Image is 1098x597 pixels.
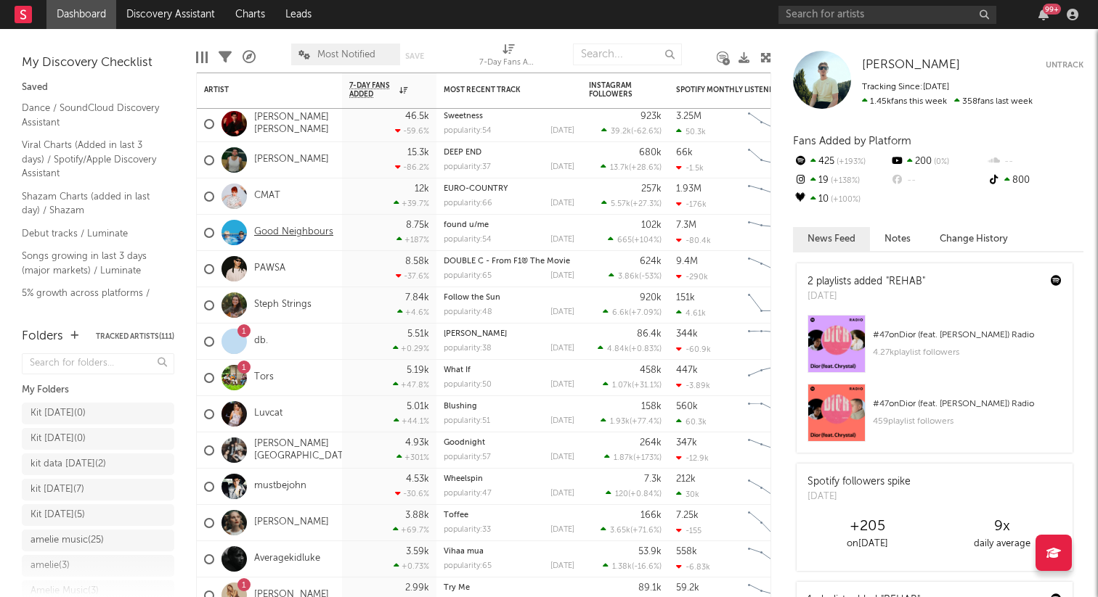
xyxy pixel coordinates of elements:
[640,366,662,375] div: 458k
[406,221,429,230] div: 8.75k
[987,171,1083,190] div: 800
[610,164,629,172] span: 13.7k
[444,584,574,592] div: Try Me
[22,479,174,501] a: kit [DATE](7)
[444,258,570,265] a: DOUBLE C - From F1® The Movie
[394,561,429,571] div: +0.73 %
[22,353,174,374] input: Search for folders...
[405,52,424,60] button: Save
[741,178,807,215] svg: Chart title
[196,36,208,78] div: Edit Columns
[317,50,375,59] span: Most Notified
[676,511,699,520] div: 7.25k
[22,248,160,278] a: Songs growing in last 3 days (major markets) / Luminate
[676,381,710,390] div: -3.89k
[444,294,500,302] a: Follow the Sun
[932,158,949,166] span: 0 %
[444,366,574,374] div: What If
[741,469,807,505] svg: Chart title
[407,366,429,375] div: 5.19k
[676,127,706,136] div: 50.3k
[615,490,628,498] span: 120
[890,171,986,190] div: --
[676,402,698,411] div: 560k
[22,555,174,577] a: amelie(3)
[793,136,911,147] span: Fans Added by Platform
[444,127,492,135] div: popularity: 54
[22,54,174,72] div: My Discovery Checklist
[793,171,890,190] div: 19
[741,432,807,469] svg: Chart title
[676,583,699,593] div: 59.2k
[634,236,659,244] span: +104 %
[797,315,1073,384] a: #47onDior (feat. [PERSON_NAME]) Radio4.27kplaylist followers
[444,548,574,556] div: Vihaa mua
[444,366,471,374] a: What If
[444,149,574,157] div: DEEP END
[444,439,485,447] a: Goodnight
[606,489,662,498] div: ( )
[741,541,807,577] svg: Chart title
[550,381,574,389] div: [DATE]
[873,413,1062,430] div: 459 playlist followers
[793,227,870,251] button: News Feed
[601,126,662,136] div: ( )
[603,561,662,571] div: ( )
[808,490,911,504] div: [DATE]
[444,475,574,483] div: Wheelspin
[862,97,1033,106] span: 358 fans last week
[550,308,574,316] div: [DATE]
[444,439,574,447] div: Goodnight
[800,535,935,553] div: on [DATE]
[631,164,659,172] span: +28.6 %
[741,215,807,251] svg: Chart title
[479,36,537,78] div: 7-Day Fans Added (7-Day Fans Added)
[406,474,429,484] div: 4.53k
[741,106,807,142] svg: Chart title
[550,490,574,498] div: [DATE]
[676,345,711,354] div: -60.9k
[30,405,86,422] div: Kit [DATE] ( 0 )
[741,251,807,287] svg: Chart title
[444,345,492,353] div: popularity: 38
[444,584,470,592] a: Try Me
[444,403,477,411] a: Blushing
[676,272,708,281] div: -290k
[873,326,1062,344] div: # 47 on Dior (feat. [PERSON_NAME]) Radio
[444,417,490,425] div: popularity: 51
[396,453,429,462] div: +301 %
[349,81,396,99] span: 7-Day Fans Added
[396,235,429,244] div: +187 %
[800,518,935,535] div: +205
[834,158,866,166] span: +193 %
[611,128,631,136] span: 39.2k
[405,438,429,448] div: 4.93k
[22,100,160,130] a: Dance / SoundCloud Discovery Assistant
[640,511,662,520] div: 166k
[444,475,483,483] a: Wheelspin
[444,511,574,519] div: Toffee
[22,453,174,475] a: kit data [DATE](2)
[741,287,807,324] svg: Chart title
[741,142,807,178] svg: Chart title
[607,345,629,353] span: 4.84k
[637,329,662,339] div: 86.4k
[610,418,630,426] span: 1.93k
[676,199,707,209] div: -176k
[444,526,491,534] div: popularity: 33
[444,199,492,207] div: popularity: 66
[30,430,86,448] div: Kit [DATE] ( 0 )
[444,511,468,519] a: Toffee
[393,344,429,353] div: +0.29 %
[640,257,662,266] div: 624k
[676,257,698,266] div: 9.4M
[444,330,574,338] div: Angel Riddim
[676,474,696,484] div: 212k
[22,382,174,399] div: My Folders
[444,163,491,171] div: popularity: 37
[22,530,174,551] a: amelie music(25)
[254,190,280,202] a: CMAT
[444,272,492,280] div: popularity: 65
[394,199,429,208] div: +39.7 %
[862,59,960,71] span: [PERSON_NAME]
